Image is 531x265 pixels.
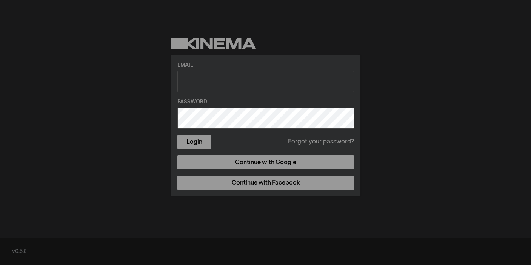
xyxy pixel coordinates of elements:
a: Continue with Google [177,155,354,169]
div: v0.5.8 [12,248,519,256]
a: Forgot your password? [288,137,354,146]
label: Email [177,62,354,69]
label: Password [177,98,354,106]
button: Login [177,135,211,149]
a: Continue with Facebook [177,176,354,190]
